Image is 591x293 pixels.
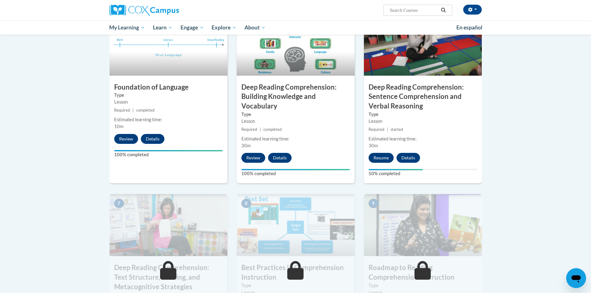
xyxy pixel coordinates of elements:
img: Course Image [237,194,355,256]
a: En español [452,21,486,34]
a: About [240,20,270,35]
label: Type [241,282,350,289]
label: Type [369,111,477,118]
img: Course Image [364,14,482,76]
button: Search [439,7,448,14]
button: Details [268,153,292,163]
img: Cox Campus [110,5,179,16]
span: My Learning [109,24,145,31]
span: | [387,127,388,132]
span: | [260,127,261,132]
div: Lesson [369,118,477,125]
button: Review [114,134,138,144]
iframe: Button to launch messaging window [566,268,586,288]
span: completed [263,127,282,132]
span: 30m [369,143,378,148]
span: started [391,127,403,132]
span: 8 [241,199,251,208]
span: 10m [114,124,123,129]
button: Details [141,134,164,144]
span: completed [136,108,154,113]
span: Engage [181,24,204,31]
a: Engage [177,20,208,35]
button: Review [241,153,265,163]
label: Type [241,111,350,118]
span: | [132,108,134,113]
div: Estimated learning time: [241,135,350,142]
span: About [244,24,266,31]
h3: Best Practices in Comprehension Instruction [237,263,355,282]
span: Learn [153,24,172,31]
div: Main menu [100,20,491,35]
img: Course Image [110,194,227,256]
img: Course Image [364,194,482,256]
div: Your progress [114,150,223,151]
h3: Deep Reading Comprehension: Sentence Comprehension and Verbal Reasoning [364,82,482,111]
button: Details [396,153,420,163]
span: Required [369,127,384,132]
a: Learn [149,20,177,35]
label: 50% completed [369,170,477,177]
a: Explore [208,20,240,35]
a: My Learning [105,20,149,35]
div: Your progress [369,169,423,170]
span: En español [456,24,482,31]
h3: Deep Reading Comprehension: Text Structure, Writing, and Metacognitive Strategies [110,263,227,291]
input: Search Courses [389,7,439,14]
span: Required [241,127,257,132]
div: Lesson [241,118,350,125]
img: Course Image [237,14,355,76]
div: Estimated learning time: [369,135,477,142]
button: Resume [369,153,394,163]
span: Explore [212,24,236,31]
img: Course Image [110,14,227,76]
div: Your progress [241,169,350,170]
span: 30m [241,143,251,148]
label: Type [114,92,223,99]
h3: Roadmap to Reading Comprehension Instruction [364,263,482,282]
div: Estimated learning time: [114,116,223,123]
h3: Foundation of Language [110,82,227,92]
label: 100% completed [114,151,223,158]
span: Required [114,108,130,113]
a: Cox Campus [110,5,227,16]
div: Lesson [114,99,223,105]
span: 7 [114,199,124,208]
label: 100% completed [241,170,350,177]
button: Account Settings [463,5,482,15]
h3: Deep Reading Comprehension: Building Knowledge and Vocabulary [237,82,355,111]
label: Type [369,282,477,289]
span: 9 [369,199,378,208]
